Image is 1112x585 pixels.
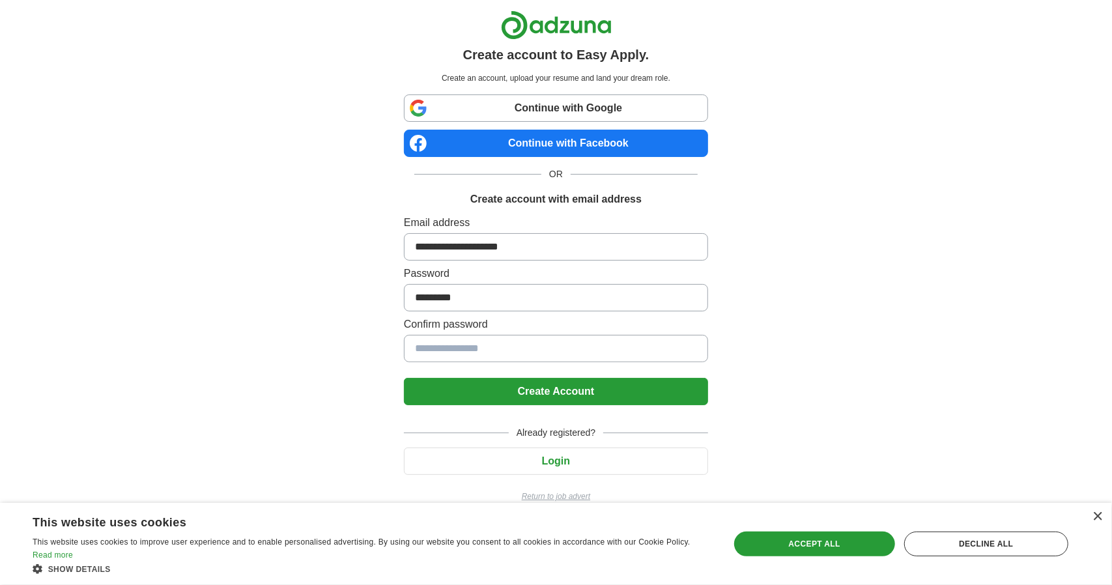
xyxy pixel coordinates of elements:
a: Continue with Facebook [404,130,708,157]
button: Login [404,448,708,475]
div: Show details [33,562,709,575]
a: Continue with Google [404,94,708,122]
a: Login [404,455,708,466]
h1: Create account to Easy Apply. [463,45,649,64]
p: Create an account, upload your resume and land your dream role. [406,72,706,84]
button: Create Account [404,378,708,405]
label: Password [404,266,708,281]
div: Close [1092,512,1102,522]
span: This website uses cookies to improve user experience and to enable personalised advertising. By u... [33,537,691,547]
label: Confirm password [404,317,708,332]
img: Adzuna logo [501,10,612,40]
a: Read more, opens a new window [33,550,73,560]
span: Show details [48,565,111,574]
span: OR [541,167,571,181]
div: Decline all [904,532,1068,556]
label: Email address [404,215,708,231]
a: Return to job advert [404,491,708,502]
div: Accept all [734,532,895,556]
div: This website uses cookies [33,511,676,530]
h1: Create account with email address [470,192,642,207]
span: Already registered? [509,426,603,440]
